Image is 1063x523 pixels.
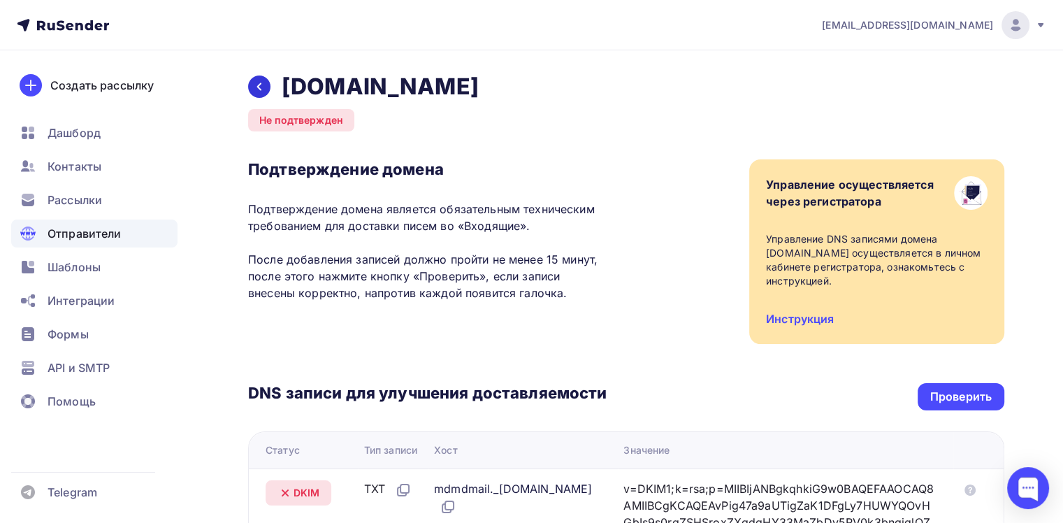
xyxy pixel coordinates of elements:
[766,176,934,210] div: Управление осуществляется через регистратора
[822,18,993,32] span: [EMAIL_ADDRESS][DOMAIN_NAME]
[11,253,178,281] a: Шаблоны
[48,359,110,376] span: API и SMTP
[248,159,607,179] h3: Подтверждение домена
[266,443,300,457] div: Статус
[766,312,834,326] a: Инструкция
[434,480,601,515] div: mdmdmail._[DOMAIN_NAME]
[248,201,607,301] p: Подтверждение домена является обязательным техническим требованием для доставки писем во «Входящи...
[248,383,607,406] h3: DNS записи для улучшения доставляемости
[11,119,178,147] a: Дашборд
[623,443,670,457] div: Значение
[11,220,178,248] a: Отправители
[930,389,992,405] div: Проверить
[48,192,102,208] span: Рассылки
[48,124,101,141] span: Дашборд
[364,480,412,499] div: TXT
[11,152,178,180] a: Контакты
[11,320,178,348] a: Формы
[434,443,458,457] div: Хост
[48,393,96,410] span: Помощь
[48,225,122,242] span: Отправители
[48,484,97,501] span: Telegram
[822,11,1046,39] a: [EMAIL_ADDRESS][DOMAIN_NAME]
[48,158,101,175] span: Контакты
[248,109,354,131] div: Не подтвержден
[50,77,154,94] div: Создать рассылку
[11,186,178,214] a: Рассылки
[48,326,89,343] span: Формы
[48,259,101,275] span: Шаблоны
[282,73,479,101] h2: [DOMAIN_NAME]
[294,486,320,500] span: DKIM
[766,232,988,288] div: Управление DNS записями домена [DOMAIN_NAME] осуществляется в личном кабинете регистратора, ознак...
[48,292,115,309] span: Интеграции
[364,443,417,457] div: Тип записи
